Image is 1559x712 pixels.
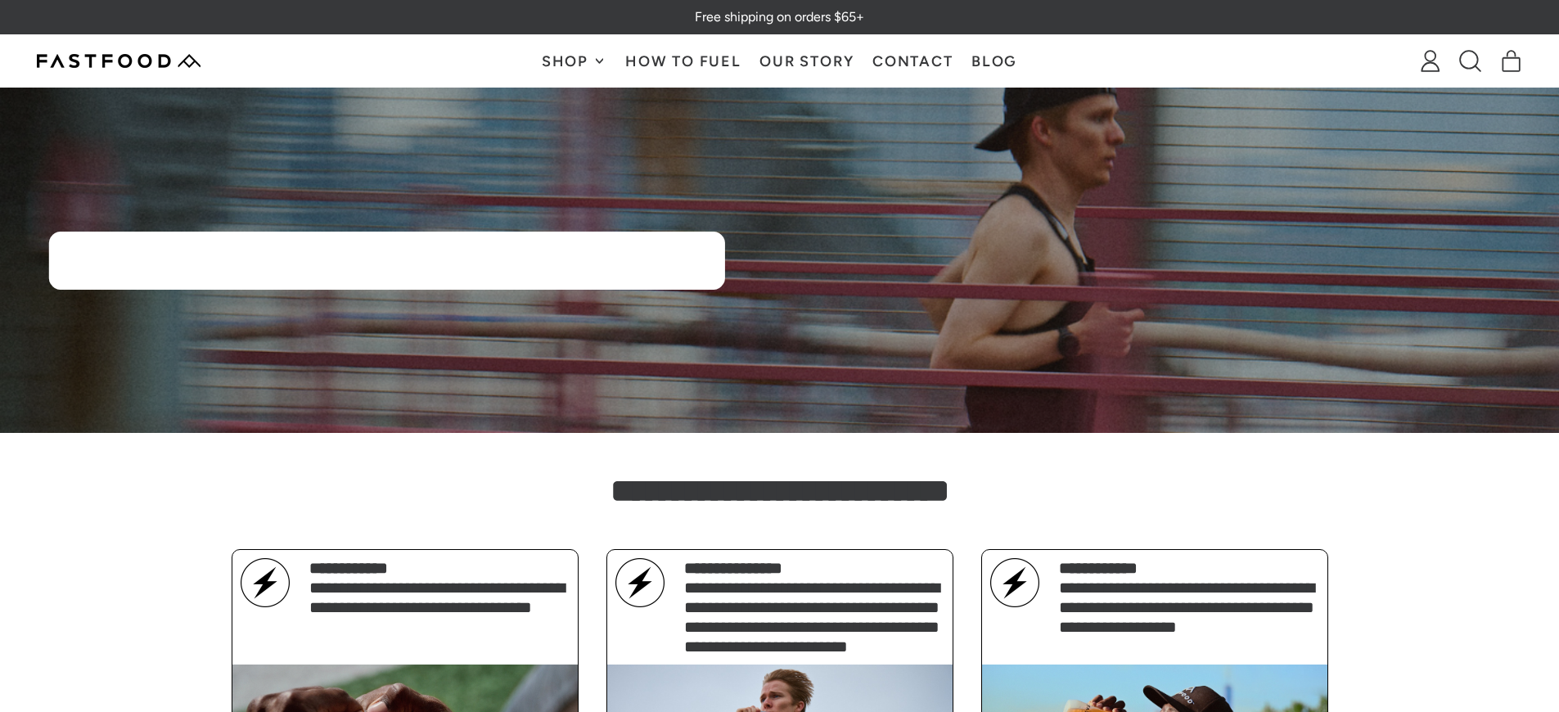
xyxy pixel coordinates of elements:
[532,35,615,87] button: Shop
[37,54,201,68] img: Fastfood
[615,558,665,607] img: A simple lightning bolt icon inside a circle on a black background.
[616,35,750,87] a: How To Fuel
[241,558,290,607] img: A simple lightning bolt icon inside a circle on a black background.
[863,35,962,87] a: Contact
[750,35,863,87] a: Our Story
[962,35,1027,87] a: Blog
[542,54,593,69] span: Shop
[990,558,1039,607] img: A simple lightning bolt icon inside a circle on a black background.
